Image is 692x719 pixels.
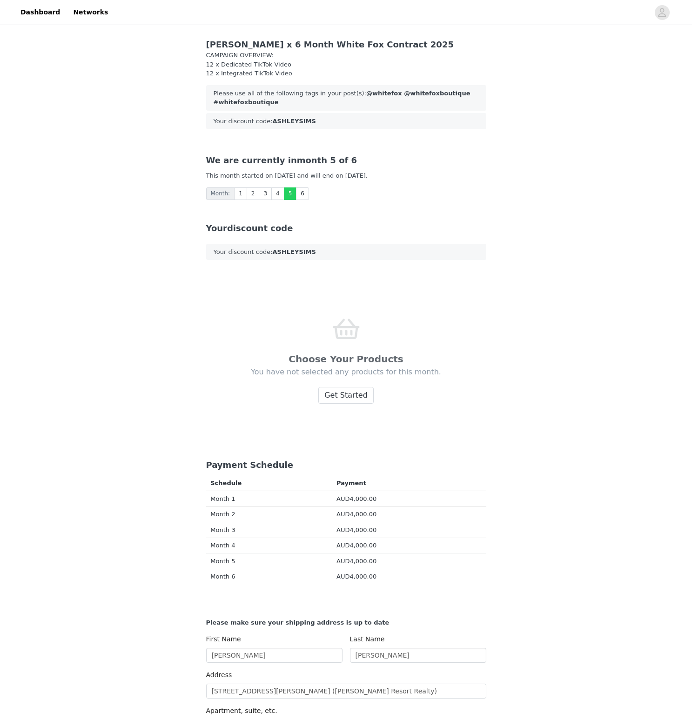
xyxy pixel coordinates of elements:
th: Payment [332,476,486,491]
a: 5 [284,187,297,200]
td: Month 6 [206,569,332,584]
td: Month 1 [206,491,332,507]
span: AUD4,000.00 [336,511,376,518]
div: Payment Schedule [206,459,486,471]
span: discount code [227,223,293,233]
span: This month started on [DATE] and will end on [DATE]. [206,172,368,179]
div: Choose Your Products [225,352,468,366]
span: AUD4,000.00 [336,558,376,565]
span: AUD4,000.00 [336,573,376,580]
span: AUD4,000.00 [336,526,376,533]
div: Please make sure your shipping address is up to date [206,618,486,627]
td: Month 2 [206,506,332,522]
strong: ASHLEYSIMS [273,248,316,255]
a: 3 [259,187,272,200]
label: First Name [206,635,241,643]
span: AUD4,000.00 [336,542,376,549]
span: month 5 of 6 [206,155,357,165]
div: Please use all of the following tags in your post(s): [206,85,486,111]
span: [PERSON_NAME] x 6 Month White Fox Contract 2025 [206,40,454,49]
div: CAMPAIGN OVERVIEW: 12 x Dedicated TikTok Video 12 x Integrated TikTok Video [206,51,486,78]
a: 2 [247,187,260,200]
td: Month 4 [206,538,332,553]
label: Address [206,671,232,679]
a: Networks [67,2,114,23]
a: Dashboard [15,2,66,23]
div: You have not selected any products for this month. [225,367,468,403]
div: avatar [658,5,666,20]
div: Your discount code: [206,113,486,130]
td: Month 5 [206,553,332,569]
label: Last Name [350,635,385,643]
label: Apartment, suite, etc. [206,707,277,714]
div: Your discount code: [206,244,486,260]
td: Month 3 [206,522,332,538]
strong: ASHLEYSIMS [273,118,316,125]
a: 4 [271,187,284,200]
span: AUD4,000.00 [336,495,376,502]
button: Get Started [318,387,374,404]
div: Your [206,222,486,234]
span: We are currently in [206,155,297,165]
th: Schedule [206,476,332,491]
a: 1 [234,187,247,200]
a: 6 [296,187,309,200]
input: Address [206,684,486,699]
